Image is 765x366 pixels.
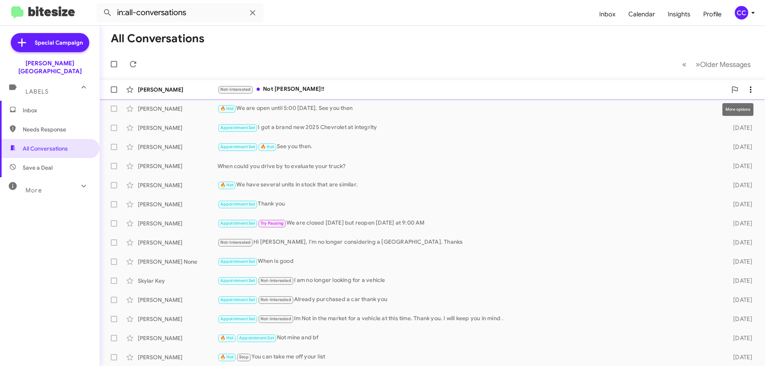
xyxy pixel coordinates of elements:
[138,124,218,132] div: [PERSON_NAME]
[138,219,218,227] div: [PERSON_NAME]
[218,276,720,285] div: I am no longer looking for a vehicle
[138,143,218,151] div: [PERSON_NAME]
[218,219,720,228] div: We are closed [DATE] but reopen [DATE] at 9:00 AM
[218,142,720,151] div: See you then.
[220,316,255,321] span: Appointment Set
[661,3,697,26] a: Insights
[220,125,255,130] span: Appointment Set
[138,277,218,285] div: Skylar Key
[220,106,234,111] span: 🔥 Hot
[220,278,255,283] span: Appointment Set
[697,3,728,26] a: Profile
[218,295,720,304] div: Already purchased a car thank you
[682,59,687,69] span: «
[720,334,759,342] div: [DATE]
[720,277,759,285] div: [DATE]
[96,3,264,22] input: Search
[691,56,755,72] button: Next
[720,124,759,132] div: [DATE]
[218,200,720,209] div: Thank you
[678,56,755,72] nav: Page navigation example
[138,296,218,304] div: [PERSON_NAME]
[735,6,748,20] div: CC
[720,315,759,323] div: [DATE]
[593,3,622,26] a: Inbox
[622,3,661,26] a: Calendar
[138,105,218,113] div: [PERSON_NAME]
[220,182,234,188] span: 🔥 Hot
[220,297,255,302] span: Appointment Set
[720,143,759,151] div: [DATE]
[11,33,89,52] a: Special Campaign
[220,335,234,341] span: 🔥 Hot
[700,60,751,69] span: Older Messages
[218,333,720,343] div: Not mine and bf
[23,145,68,153] span: All Conversations
[138,334,218,342] div: [PERSON_NAME]
[261,278,291,283] span: Not-Interested
[261,221,284,226] span: Try Pausing
[218,314,720,323] div: Im Not in the market for a vehicle at this time. Thank you. I will keep you in mind .
[138,353,218,361] div: [PERSON_NAME]
[239,335,274,341] span: Appointment Set
[218,85,727,94] div: Not [PERSON_NAME]!!
[25,88,49,95] span: Labels
[720,219,759,227] div: [DATE]
[720,239,759,247] div: [DATE]
[218,238,720,247] div: Hi [PERSON_NAME], I'm no longer considering a [GEOGRAPHIC_DATA]. Thanks
[138,258,218,266] div: [PERSON_NAME] None
[25,187,42,194] span: More
[720,162,759,170] div: [DATE]
[23,106,90,114] span: Inbox
[138,239,218,247] div: [PERSON_NAME]
[720,353,759,361] div: [DATE]
[218,180,720,190] div: We have several units in stock that are similar.
[220,354,234,360] span: 🔥 Hot
[261,297,291,302] span: Not-Interested
[138,86,218,94] div: [PERSON_NAME]
[720,296,759,304] div: [DATE]
[220,259,255,264] span: Appointment Set
[220,240,251,245] span: Not-Interested
[218,257,720,266] div: When is good
[261,316,291,321] span: Not-Interested
[261,144,274,149] span: 🔥 Hot
[35,39,83,47] span: Special Campaign
[720,200,759,208] div: [DATE]
[23,164,53,172] span: Save a Deal
[138,181,218,189] div: [PERSON_NAME]
[220,202,255,207] span: Appointment Set
[111,32,204,45] h1: All Conversations
[720,258,759,266] div: [DATE]
[218,123,720,132] div: I got a brand new 2025 Chevrolet at integrity
[138,200,218,208] div: [PERSON_NAME]
[720,181,759,189] div: [DATE]
[218,104,720,113] div: We are open until 5:00 [DATE]. See you then
[722,103,753,116] div: More options
[220,221,255,226] span: Appointment Set
[677,56,691,72] button: Previous
[23,125,90,133] span: Needs Response
[220,144,255,149] span: Appointment Set
[138,315,218,323] div: [PERSON_NAME]
[728,6,756,20] button: CC
[138,162,218,170] div: [PERSON_NAME]
[218,352,720,362] div: You can take me off your list
[220,87,251,92] span: Not-Interested
[218,162,720,170] div: When could you drive by to evaluate your truck?
[696,59,700,69] span: »
[239,354,249,360] span: Stop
